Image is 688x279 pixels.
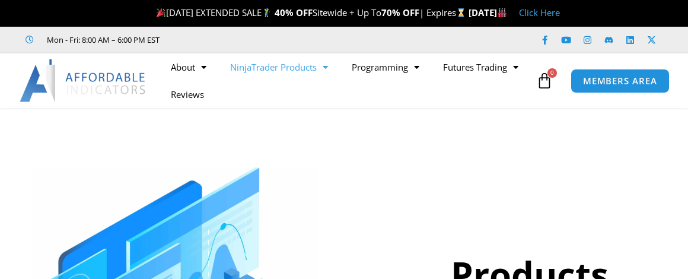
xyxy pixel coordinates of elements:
span: 0 [547,68,557,78]
a: Click Here [519,7,560,18]
img: ⌛ [457,8,466,17]
a: Reviews [159,81,216,108]
a: Futures Trading [431,53,530,81]
a: NinjaTrader Products [218,53,340,81]
a: 0 [518,64,571,98]
a: Programming [340,53,431,81]
strong: 70% OFF [381,7,419,18]
img: 🏭 [498,8,507,17]
img: 🎉 [157,8,165,17]
span: MEMBERS AREA [583,77,657,85]
a: MEMBERS AREA [571,69,670,93]
a: About [159,53,218,81]
img: 🏌️‍♂️ [262,8,271,17]
strong: [DATE] [469,7,507,18]
img: LogoAI | Affordable Indicators – NinjaTrader [20,59,147,102]
span: Mon - Fri: 8:00 AM – 6:00 PM EST [44,33,160,47]
nav: Menu [159,53,533,108]
span: [DATE] EXTENDED SALE Sitewide + Up To | Expires [154,7,468,18]
iframe: Customer reviews powered by Trustpilot [176,34,354,46]
strong: 40% OFF [275,7,313,18]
